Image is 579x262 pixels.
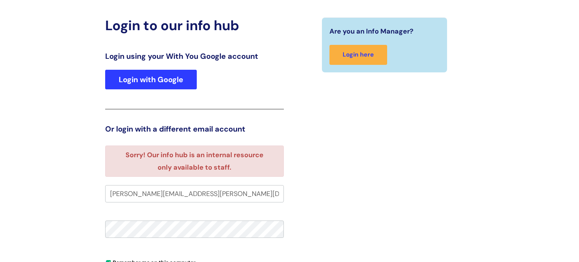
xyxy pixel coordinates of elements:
[329,45,387,65] a: Login here
[329,25,414,37] span: Are you an Info Manager?
[105,70,197,89] a: Login with Google
[105,185,284,202] input: Your e-mail address
[105,17,284,34] h2: Login to our info hub
[105,52,284,61] h3: Login using your With You Google account
[118,149,270,173] li: Sorry! Our info hub is an internal resource only available to staff.
[105,124,284,133] h3: Or login with a different email account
